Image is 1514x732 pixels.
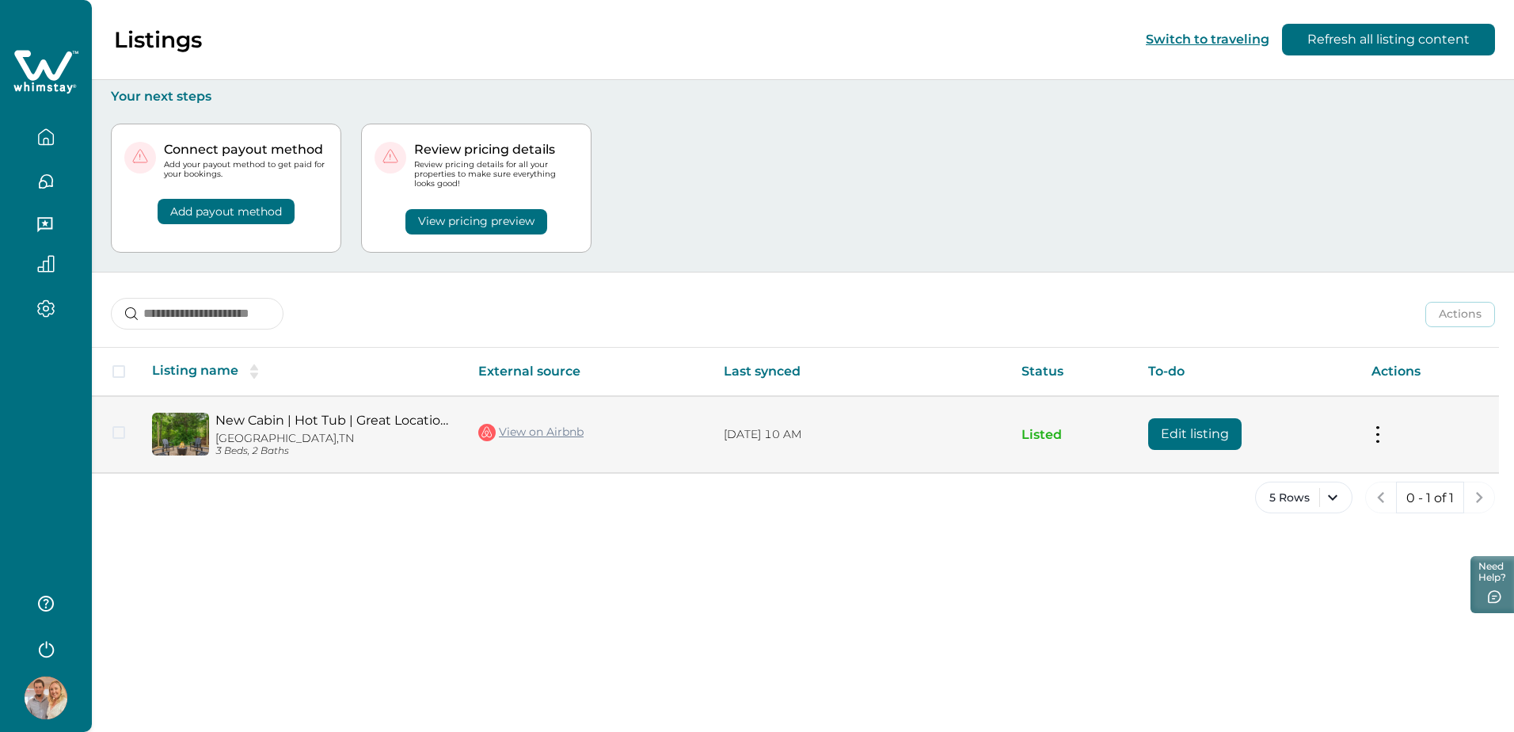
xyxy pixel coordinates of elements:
[164,160,328,179] p: Add your payout method to get paid for your bookings.
[1255,482,1352,513] button: 5 Rows
[405,209,547,234] button: View pricing preview
[215,445,453,457] p: 3 Beds, 2 Baths
[215,432,453,445] p: [GEOGRAPHIC_DATA], TN
[158,199,295,224] button: Add payout method
[1365,482,1397,513] button: previous page
[414,160,578,189] p: Review pricing details for all your properties to make sure everything looks good!
[466,348,711,396] th: External source
[1396,482,1464,513] button: 0 - 1 of 1
[724,427,996,443] p: [DATE] 10 AM
[139,348,466,396] th: Listing name
[414,142,578,158] p: Review pricing details
[164,142,328,158] p: Connect payout method
[238,364,270,379] button: sorting
[1135,348,1359,396] th: To-do
[215,413,453,428] a: New Cabin | Hot Tub | Great Location | Fire Pit
[1009,348,1135,396] th: Status
[111,89,1495,105] p: Your next steps
[1021,427,1123,443] p: Listed
[478,422,584,443] a: View on Airbnb
[711,348,1009,396] th: Last synced
[1146,32,1269,47] button: Switch to traveling
[1406,490,1454,506] p: 0 - 1 of 1
[1148,418,1242,450] button: Edit listing
[25,677,67,719] img: Whimstay Host
[152,413,209,456] img: propertyImage_New Cabin | Hot Tub | Great Location | Fire Pit
[1425,302,1495,327] button: Actions
[114,26,202,53] p: Listings
[1282,24,1495,55] button: Refresh all listing content
[1359,348,1499,396] th: Actions
[1463,482,1495,513] button: next page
